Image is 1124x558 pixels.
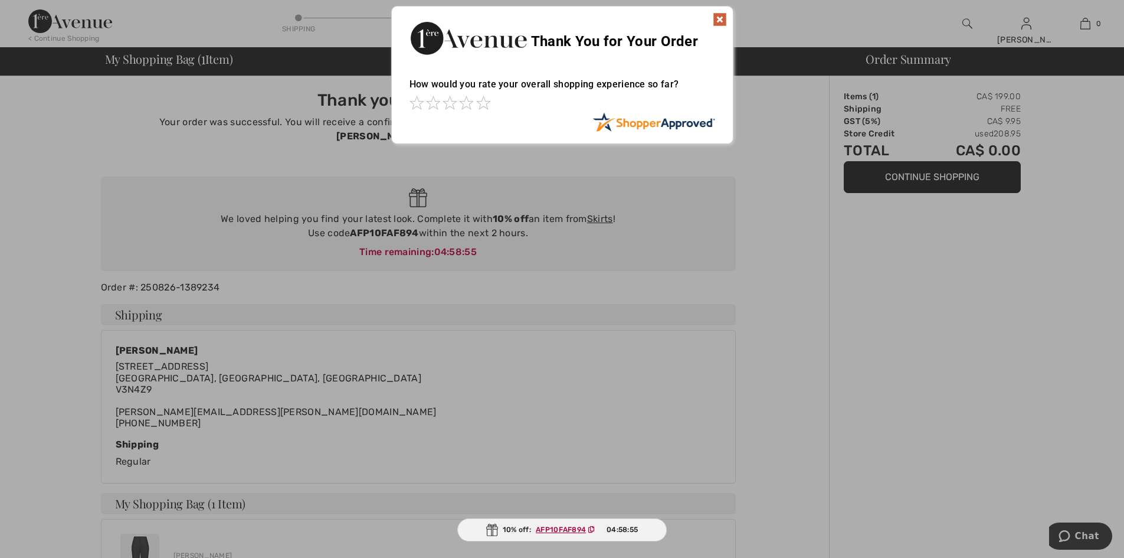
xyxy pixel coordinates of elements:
[536,526,586,534] ins: AFP10FAF894
[713,12,727,27] img: x
[409,18,527,58] img: Thank You for Your Order
[409,67,715,112] div: How would you rate your overall shopping experience so far?
[607,524,638,535] span: 04:58:55
[26,8,50,19] span: Chat
[486,524,498,536] img: Gift.svg
[531,33,698,50] span: Thank You for Your Order
[457,518,667,541] div: 10% off:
